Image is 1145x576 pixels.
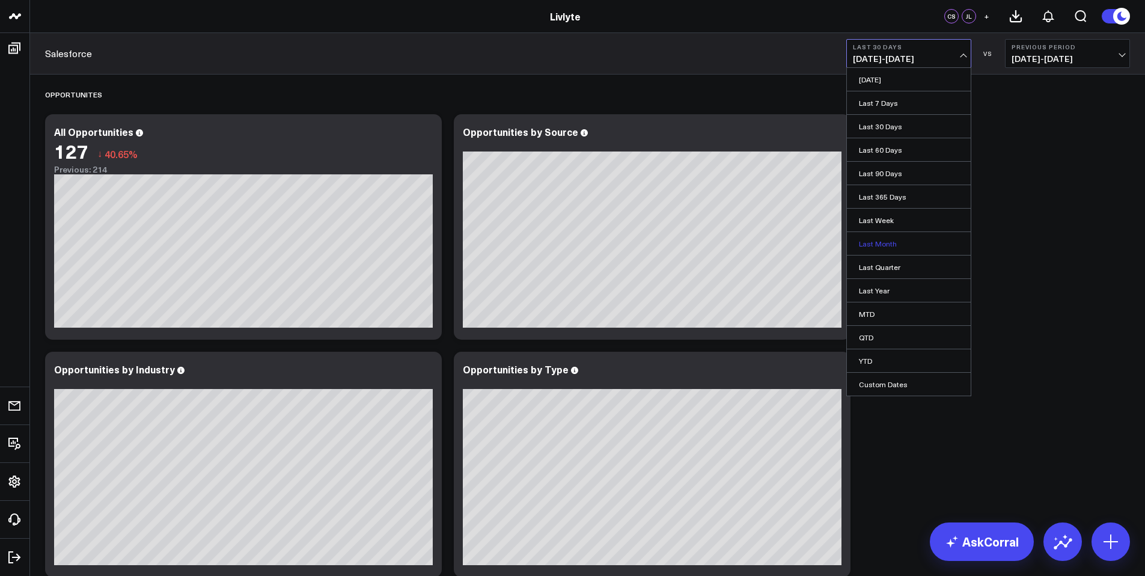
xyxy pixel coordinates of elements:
[847,349,971,372] a: YTD
[550,10,581,23] a: Livlyte
[45,47,92,60] a: Salesforce
[105,147,138,161] span: 40.65%
[853,43,965,51] b: Last 30 Days
[847,302,971,325] a: MTD
[847,185,971,208] a: Last 365 Days
[984,12,989,20] span: +
[847,91,971,114] a: Last 7 Days
[853,54,965,64] span: [DATE] - [DATE]
[54,140,88,162] div: 127
[847,162,971,185] a: Last 90 Days
[1005,39,1130,68] button: Previous Period[DATE]-[DATE]
[847,138,971,161] a: Last 60 Days
[54,125,133,138] div: All Opportunities
[847,279,971,302] a: Last Year
[846,39,971,68] button: Last 30 Days[DATE]-[DATE]
[54,165,433,174] div: Previous: 214
[847,232,971,255] a: Last Month
[977,50,999,57] div: VS
[463,125,578,138] div: Opportunities by Source
[962,9,976,23] div: JL
[930,522,1034,561] a: AskCorral
[847,115,971,138] a: Last 30 Days
[847,373,971,396] a: Custom Dates
[463,363,569,376] div: Opportunities by Type
[847,256,971,278] a: Last Quarter
[1012,43,1123,51] b: Previous Period
[847,326,971,349] a: QTD
[97,146,102,162] span: ↓
[54,363,175,376] div: Opportunities by Industry
[1012,54,1123,64] span: [DATE] - [DATE]
[45,81,102,108] div: Opportunites
[847,68,971,91] a: [DATE]
[944,9,959,23] div: CS
[847,209,971,231] a: Last Week
[979,9,994,23] button: +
